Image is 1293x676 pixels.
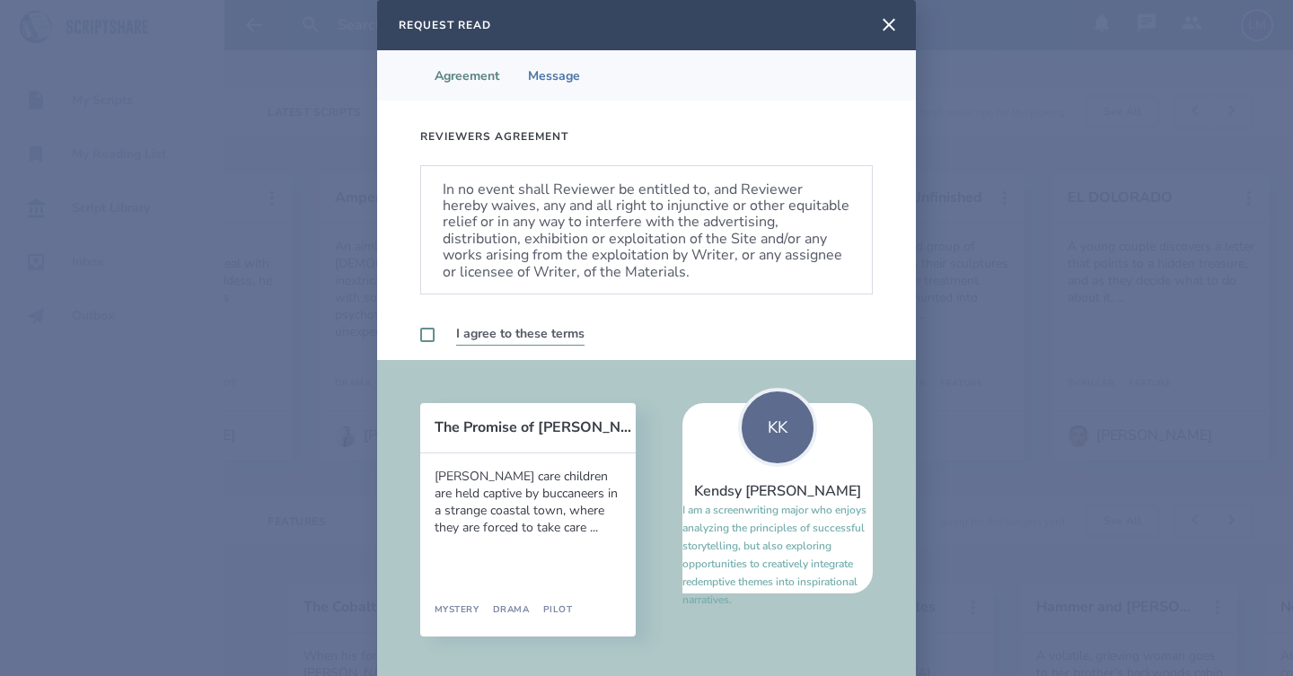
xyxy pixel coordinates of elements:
div: Kendsy [PERSON_NAME] [694,481,861,501]
div: KK [738,388,817,467]
div: [PERSON_NAME] care children are held captive by buccaneers in a strange coastal town, where they ... [435,468,621,536]
div: Mystery [435,605,479,616]
li: Agreement [420,50,514,101]
div: Pilot [529,605,572,616]
label: I agree to these terms [456,323,585,346]
p: Reviewer hereby releases the Released Parties from any claim of any kind or nature whatsoever ari... [443,67,850,166]
a: KKKendsy [PERSON_NAME]I am a screenwriting major who enjoys analyzing the principles of successfu... [682,403,873,593]
h2: Request Read [399,18,491,32]
button: The Promise of [PERSON_NAME] [435,419,636,435]
h3: Reviewers Agreement [420,129,568,144]
li: Message [514,50,594,101]
div: I am a screenwriting major who enjoys analyzing the principles of successful storytelling, but al... [682,501,873,609]
p: In no event shall Reviewer be entitled to, and Reviewer hereby waives, any and all right to injun... [443,181,850,280]
div: Drama [479,605,529,616]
